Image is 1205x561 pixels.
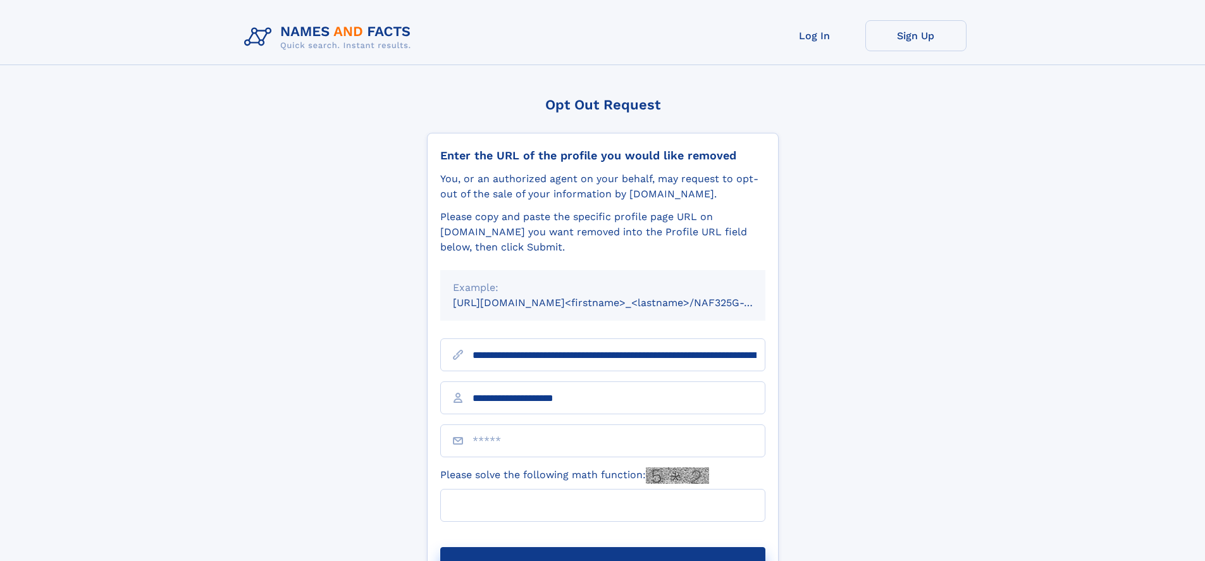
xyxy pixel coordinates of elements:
[453,297,789,309] small: [URL][DOMAIN_NAME]<firstname>_<lastname>/NAF325G-xxxxxxxx
[440,149,765,163] div: Enter the URL of the profile you would like removed
[440,171,765,202] div: You, or an authorized agent on your behalf, may request to opt-out of the sale of your informatio...
[427,97,779,113] div: Opt Out Request
[440,209,765,255] div: Please copy and paste the specific profile page URL on [DOMAIN_NAME] you want removed into the Pr...
[453,280,753,295] div: Example:
[440,467,709,484] label: Please solve the following math function:
[764,20,865,51] a: Log In
[239,20,421,54] img: Logo Names and Facts
[865,20,967,51] a: Sign Up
